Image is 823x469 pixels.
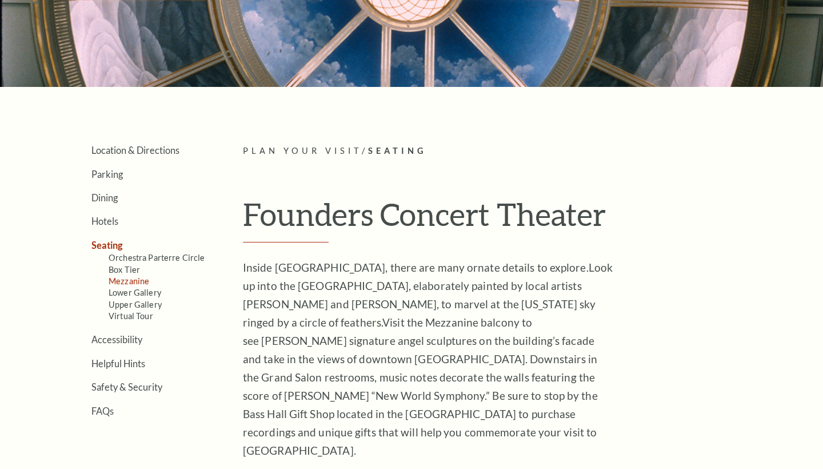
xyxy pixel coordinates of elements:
[109,276,149,286] a: Mezzanine
[91,240,123,251] a: Seating
[243,196,766,243] h1: Founders Concert Theater
[243,144,766,158] p: /
[91,381,162,392] a: Safety & Security
[91,169,123,180] a: Parking
[91,192,118,203] a: Dining
[91,145,179,156] a: Location & Directions
[109,311,153,321] a: Virtual Tour
[91,406,114,416] a: FAQs
[368,146,427,156] span: Seating
[109,253,205,263] a: Orchestra Parterre Circle
[109,265,140,275] a: Box Tier
[243,146,362,156] span: Plan Your Visit
[243,261,613,329] span: Look up into the [GEOGRAPHIC_DATA], elaborately painted by local artists [PERSON_NAME] and [PERSO...
[109,300,162,309] a: Upper Gallery
[243,259,614,460] p: Inside [GEOGRAPHIC_DATA], there are many ornate details to explore. Visit the Mezzanine balcony t...
[91,216,118,226] a: Hotels
[109,288,161,297] a: Lower Gallery
[91,358,145,369] a: Helpful Hints
[91,334,142,345] a: Accessibility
